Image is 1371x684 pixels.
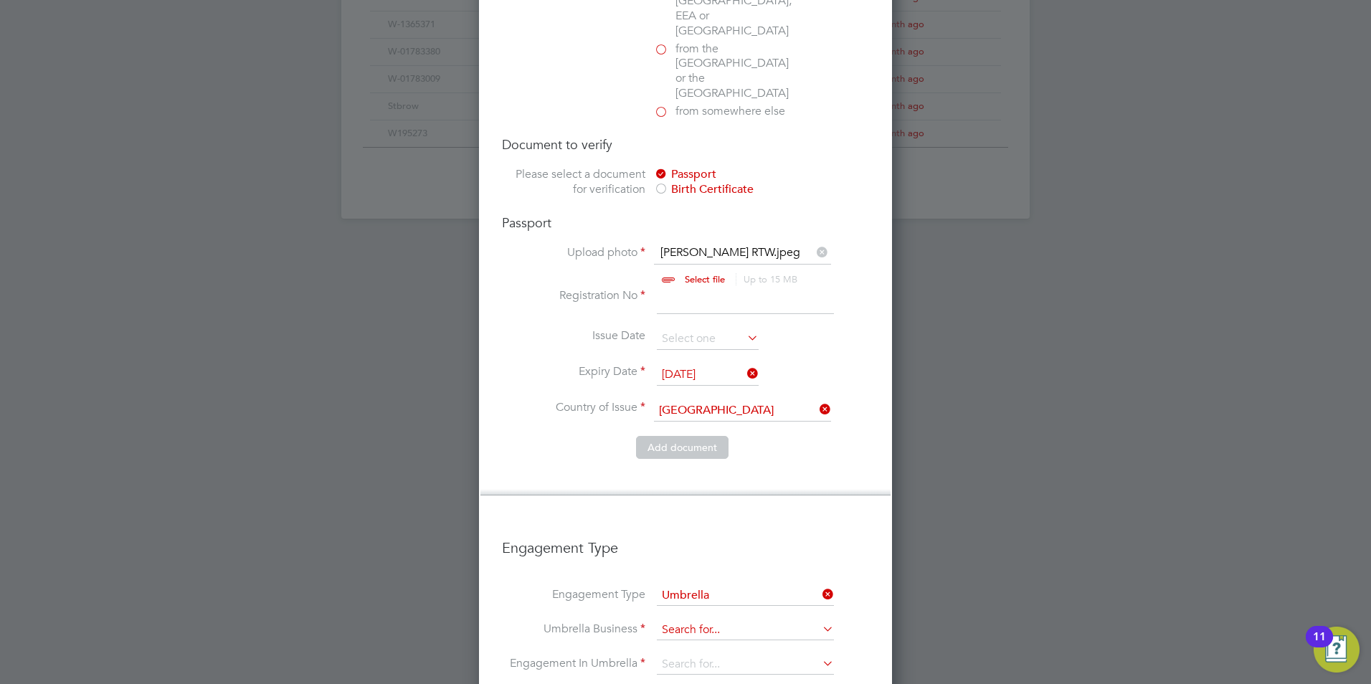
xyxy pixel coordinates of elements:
button: Add document [636,436,729,459]
label: Country of Issue [502,400,645,415]
label: Engagement Type [502,587,645,602]
h4: Document to verify [502,136,869,153]
label: Umbrella Business [502,622,645,637]
label: Issue Date [502,328,645,343]
label: Engagement In Umbrella [502,656,645,671]
input: Search for... [657,620,834,640]
h4: Passport [502,214,869,231]
span: from somewhere else [675,104,785,119]
div: Birth Certificate [654,182,869,197]
label: Please select a document for verification [502,167,645,197]
input: Select one [657,364,759,386]
span: from the [GEOGRAPHIC_DATA] or the [GEOGRAPHIC_DATA] [675,42,797,101]
div: Passport [654,167,869,182]
h3: Engagement Type [502,524,869,557]
div: 11 [1313,637,1326,655]
label: Expiry Date [502,364,645,379]
input: Select one [657,586,834,606]
label: Upload photo [502,245,645,260]
button: Open Resource Center, 11 new notifications [1314,627,1360,673]
input: Select one [657,328,759,350]
input: Search for... [654,400,831,422]
label: Registration No [502,288,645,303]
input: Search for... [657,655,834,675]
